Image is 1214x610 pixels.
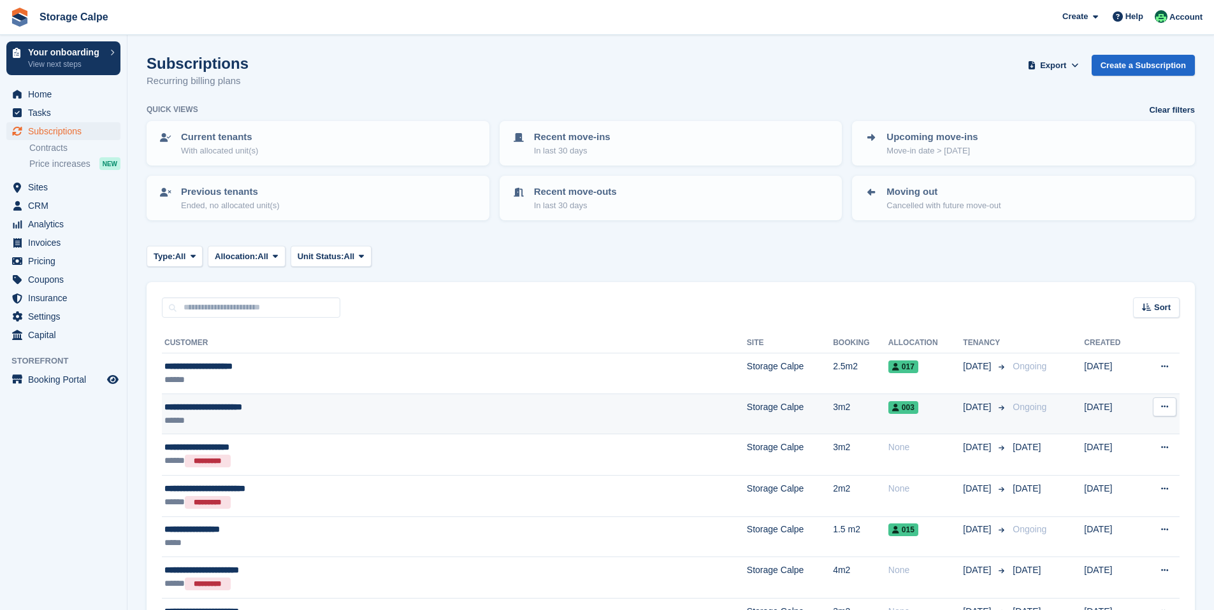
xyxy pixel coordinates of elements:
[28,178,105,196] span: Sites
[833,557,888,599] td: 4m2
[963,523,994,536] span: [DATE]
[148,177,488,219] a: Previous tenants Ended, no allocated unit(s)
[28,252,105,270] span: Pricing
[963,333,1008,353] th: Tenancy
[963,441,994,454] span: [DATE]
[1125,10,1143,23] span: Help
[6,308,120,325] a: menu
[833,353,888,394] td: 2.5m2
[833,475,888,516] td: 2m2
[1013,361,1046,371] span: Ongoing
[162,333,747,353] th: Customer
[105,372,120,387] a: Preview store
[28,215,105,233] span: Analytics
[888,401,918,414] span: 003
[886,185,1001,199] p: Moving out
[298,250,344,263] span: Unit Status:
[6,234,120,252] a: menu
[28,59,104,70] p: View next steps
[344,250,355,263] span: All
[154,250,175,263] span: Type:
[1040,59,1066,72] span: Export
[963,401,994,414] span: [DATE]
[6,215,120,233] a: menu
[257,250,268,263] span: All
[1013,565,1041,575] span: [DATE]
[534,145,611,157] p: In last 30 days
[6,252,120,270] a: menu
[148,122,488,164] a: Current tenants With allocated unit(s)
[1084,557,1139,599] td: [DATE]
[34,6,113,27] a: Storage Calpe
[6,41,120,75] a: Your onboarding View next steps
[6,178,120,196] a: menu
[215,250,257,263] span: Allocation:
[747,353,833,394] td: Storage Calpe
[853,177,1194,219] a: Moving out Cancelled with future move-out
[888,360,918,373] span: 017
[1084,475,1139,516] td: [DATE]
[888,482,964,495] div: None
[1013,402,1046,412] span: Ongoing
[833,394,888,434] td: 3m2
[147,246,203,267] button: Type: All
[147,104,198,115] h6: Quick views
[181,145,258,157] p: With allocated unit(s)
[1084,333,1139,353] th: Created
[888,564,964,577] div: None
[11,355,127,367] span: Storefront
[747,333,833,353] th: Site
[1169,11,1203,24] span: Account
[833,434,888,476] td: 3m2
[534,199,617,212] p: In last 30 days
[1025,55,1081,76] button: Export
[28,289,105,307] span: Insurance
[6,122,120,140] a: menu
[963,360,994,373] span: [DATE]
[6,85,120,103] a: menu
[963,564,994,577] span: [DATE]
[1062,10,1088,23] span: Create
[1084,516,1139,557] td: [DATE]
[888,441,964,454] div: None
[28,308,105,325] span: Settings
[28,271,105,288] span: Coupons
[534,185,617,199] p: Recent move-outs
[1013,442,1041,452] span: [DATE]
[6,289,120,307] a: menu
[501,122,841,164] a: Recent move-ins In last 30 days
[6,197,120,215] a: menu
[208,246,285,267] button: Allocation: All
[747,434,833,476] td: Storage Calpe
[1084,353,1139,394] td: [DATE]
[534,130,611,145] p: Recent move-ins
[6,371,120,388] a: menu
[181,199,280,212] p: Ended, no allocated unit(s)
[886,130,978,145] p: Upcoming move-ins
[853,122,1194,164] a: Upcoming move-ins Move-in date > [DATE]
[1155,10,1167,23] img: Calpe Storage
[747,516,833,557] td: Storage Calpe
[888,523,918,536] span: 015
[747,557,833,599] td: Storage Calpe
[28,197,105,215] span: CRM
[886,145,978,157] p: Move-in date > [DATE]
[501,177,841,219] a: Recent move-outs In last 30 days
[1013,483,1041,493] span: [DATE]
[1154,301,1171,314] span: Sort
[147,55,249,72] h1: Subscriptions
[291,246,372,267] button: Unit Status: All
[28,122,105,140] span: Subscriptions
[833,333,888,353] th: Booking
[29,158,90,170] span: Price increases
[1092,55,1195,76] a: Create a Subscription
[1013,524,1046,534] span: Ongoing
[28,48,104,57] p: Your onboarding
[1084,434,1139,476] td: [DATE]
[147,74,249,89] p: Recurring billing plans
[888,333,964,353] th: Allocation
[99,157,120,170] div: NEW
[1084,394,1139,434] td: [DATE]
[175,250,186,263] span: All
[28,326,105,344] span: Capital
